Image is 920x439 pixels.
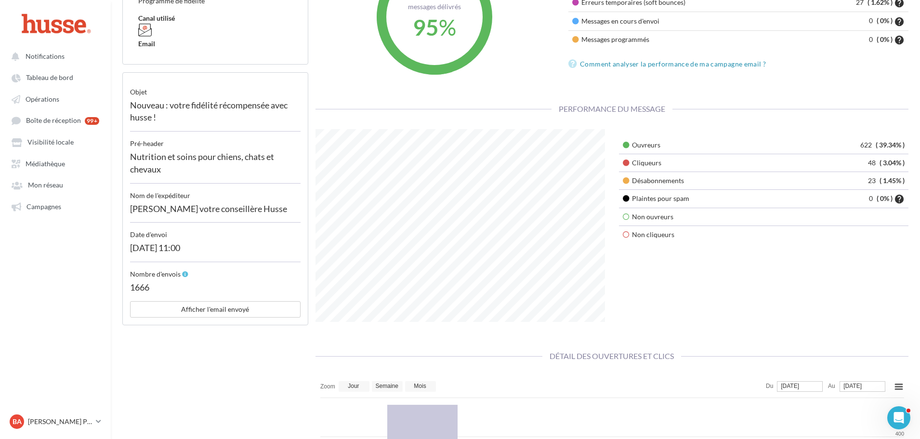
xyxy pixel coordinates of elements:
div: Pré-header [130,132,301,148]
div: [DATE] 11:00 [130,239,301,262]
a: Comment analyser la performance de ma campagne email ? [568,58,770,70]
span: ( 3.04% ) [880,159,905,167]
span: 48 [868,159,878,167]
a: Visibilité locale [6,133,105,150]
span: 0 [869,35,875,43]
div: % [394,11,475,43]
span: ( 39.34% ) [876,141,905,149]
span: Campagnes [26,202,61,211]
text: Zoom [320,383,335,390]
span: Visibilité locale [27,138,74,146]
span: Mon réseau [28,181,63,189]
div: Nutrition et soins pour chiens, chats et chevaux [130,148,301,183]
span: Médiathèque [26,160,65,168]
span: Détail des ouvertures et clics [542,351,681,360]
div: objet [130,80,301,97]
div: [PERSON_NAME] votre conseillère Husse [130,200,301,223]
tspan: [DATE] [843,383,862,389]
a: Ba [PERSON_NAME] Page [8,412,103,431]
text: Au [828,383,835,389]
span: Boîte de réception [26,117,81,125]
iframe: Intercom live chat [887,406,910,429]
div: Nouveau : votre fidélité récompensée avec husse ! [130,97,301,132]
i: help [894,194,905,204]
td: Plaintes pour spam [619,189,789,208]
a: Opérations [6,90,105,107]
span: Messages délivrés [408,2,461,10]
span: 23 [868,176,878,185]
span: ( 0% ) [877,35,893,43]
span: Tableau de bord [26,74,73,82]
a: Médiathèque [6,155,105,172]
div: 1666 [130,279,301,301]
div: Date d'envoi [130,223,301,239]
td: Messages programmés [568,30,794,49]
span: Ba [13,417,22,426]
text: Mois [414,383,426,389]
a: Mon réseau [6,176,105,193]
tspan: 400 [895,431,904,437]
td: Non ouvreurs [619,208,908,226]
span: Notifications [26,52,65,60]
tspan: [DATE] [781,383,799,389]
i: help [894,35,905,45]
span: 95 [413,13,439,40]
div: Nom de l'expéditeur [130,184,301,200]
span: ( 0% ) [877,194,893,202]
td: Messages en cours d'envoi [568,12,794,30]
span: Performance du message [552,104,672,113]
span: ( 1.45% ) [880,176,905,185]
text: Semaine [375,383,398,389]
div: 99+ [85,117,99,125]
span: Nombre d'envois [130,270,181,278]
span: ( 0% ) [877,16,893,25]
i: help [894,17,905,27]
span: 622 [860,141,874,149]
a: Campagnes [6,198,105,215]
td: Désabonnements [619,172,789,189]
text: Du [766,383,773,389]
span: 0 [869,16,875,25]
td: Cliqueurs [619,154,789,172]
div: Email [138,39,292,49]
td: Ouvreurs [619,136,789,154]
span: Canal utilisé [138,14,175,22]
span: Opérations [26,95,59,103]
td: Non cliqueurs [619,226,908,244]
a: Tableau de bord [6,68,105,86]
p: [PERSON_NAME] Page [28,417,92,426]
span: 0 [869,194,875,202]
text: Jour [348,383,359,389]
button: Notifications [6,47,101,65]
button: Afficher l'email envoyé [130,301,301,318]
a: Boîte de réception 99+ [6,111,105,129]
